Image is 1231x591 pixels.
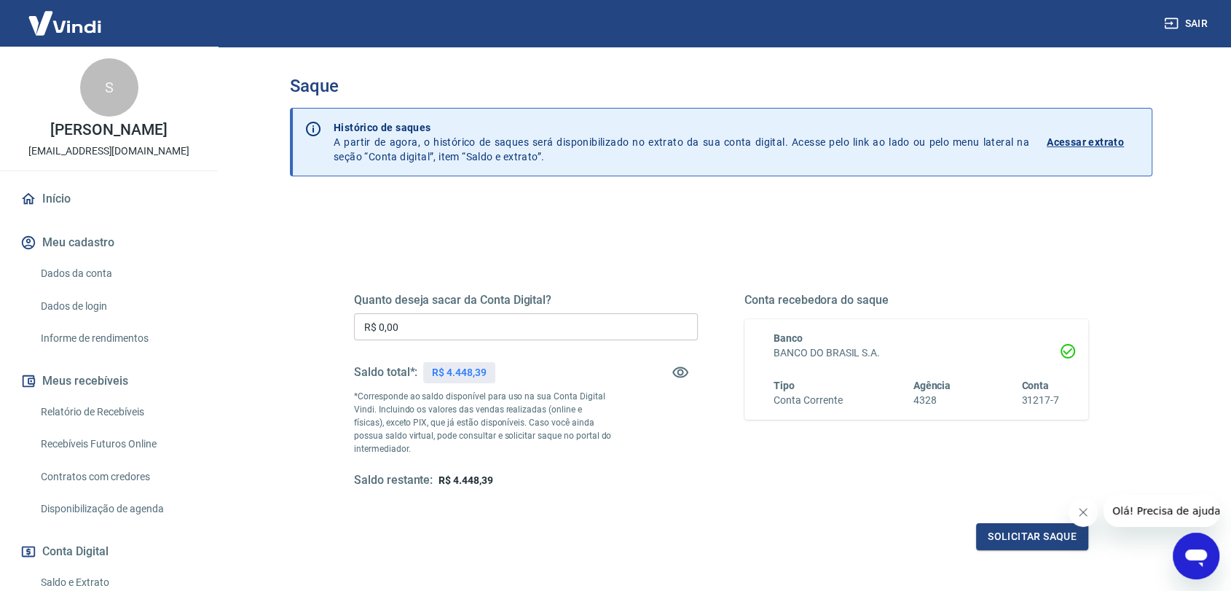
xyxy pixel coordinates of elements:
[354,365,417,380] h5: Saldo total*:
[354,293,698,308] h5: Quanto deseja sacar da Conta Digital?
[17,227,200,259] button: Meu cadastro
[28,144,189,159] p: [EMAIL_ADDRESS][DOMAIN_NAME]
[354,473,433,488] h5: Saldo restante:
[35,291,200,321] a: Dados de login
[354,390,612,455] p: *Corresponde ao saldo disponível para uso na sua Conta Digital Vindi. Incluindo os valores das ve...
[35,397,200,427] a: Relatório de Recebíveis
[334,120,1029,135] p: Histórico de saques
[17,1,112,45] img: Vindi
[1173,533,1219,579] iframe: Botão para abrir a janela de mensagens
[9,10,122,22] span: Olá! Precisa de ajuda?
[17,183,200,215] a: Início
[913,380,951,391] span: Agência
[438,474,492,486] span: R$ 4.448,39
[774,393,842,408] h6: Conta Corrente
[1047,135,1124,149] p: Acessar extrato
[17,536,200,568] button: Conta Digital
[774,345,1059,361] h6: BANCO DO BRASIL S.A.
[1104,495,1219,527] iframe: Mensagem da empresa
[35,494,200,524] a: Disponibilização de agenda
[774,380,795,391] span: Tipo
[290,76,1152,96] h3: Saque
[913,393,951,408] h6: 4328
[1047,120,1140,164] a: Acessar extrato
[1021,380,1049,391] span: Conta
[35,324,200,353] a: Informe de rendimentos
[1021,393,1059,408] h6: 31217-7
[35,462,200,492] a: Contratos com credores
[744,293,1088,308] h5: Conta recebedora do saque
[35,429,200,459] a: Recebíveis Futuros Online
[976,523,1088,550] button: Solicitar saque
[17,365,200,397] button: Meus recebíveis
[432,365,486,380] p: R$ 4.448,39
[80,58,138,117] div: S
[35,259,200,289] a: Dados da conta
[1069,498,1098,527] iframe: Fechar mensagem
[774,332,803,344] span: Banco
[50,122,167,138] p: [PERSON_NAME]
[1161,10,1214,37] button: Sair
[334,120,1029,164] p: A partir de agora, o histórico de saques será disponibilizado no extrato da sua conta digital. Ac...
